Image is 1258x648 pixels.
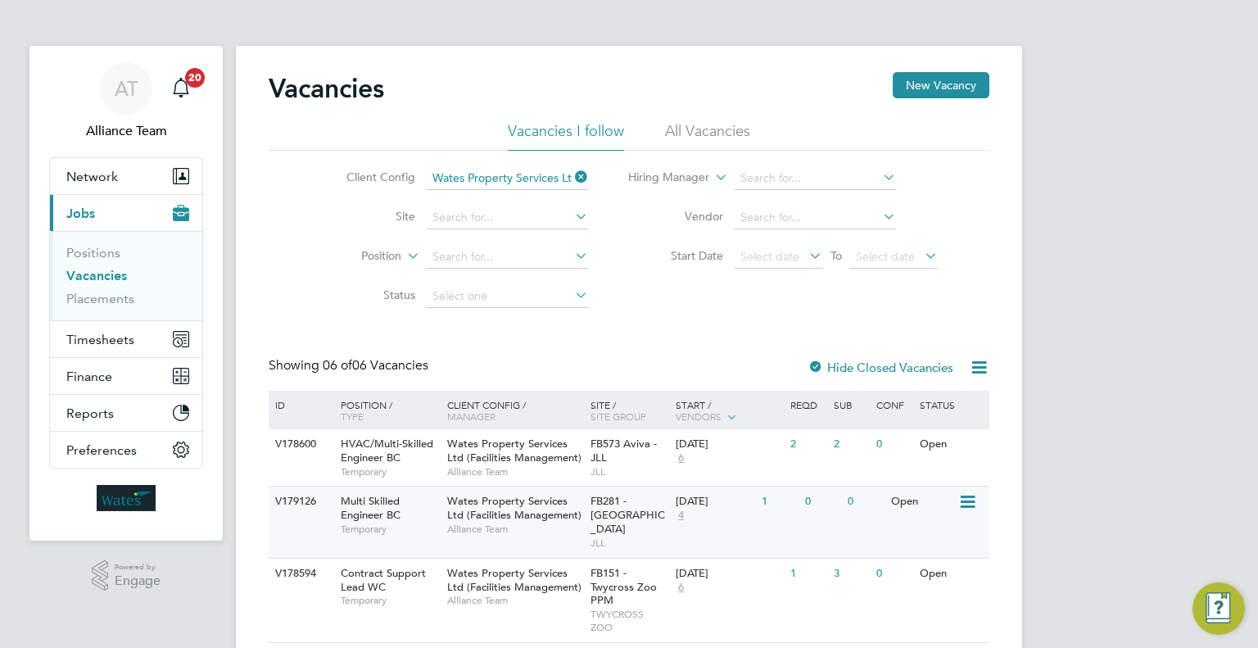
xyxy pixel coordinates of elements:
[676,410,722,423] span: Vendors
[115,78,138,99] span: AT
[872,391,915,419] div: Conf
[665,121,750,151] li: All Vacancies
[427,167,588,190] input: Search for...
[856,249,915,264] span: Select date
[830,391,872,419] div: Sub
[893,72,989,98] button: New Vacancy
[447,494,581,522] span: Wates Property Services Ltd (Facilities Management)
[185,68,205,88] span: 20
[115,574,161,588] span: Engage
[591,566,657,608] span: FB151 - Twycross Zoo PPM
[786,559,829,589] div: 1
[321,170,415,184] label: Client Config
[758,487,800,517] div: 1
[615,170,709,186] label: Hiring Manager
[872,429,915,460] div: 0
[1192,582,1245,635] button: Engage Resource Center
[97,485,156,511] img: wates-logo-retina.png
[916,559,987,589] div: Open
[66,291,134,306] a: Placements
[49,62,203,141] a: ATAlliance Team
[341,494,400,522] span: Multi Skilled Engineer BC
[341,523,439,536] span: Temporary
[66,406,114,421] span: Reports
[307,248,401,265] label: Position
[323,357,428,374] span: 06 Vacancies
[591,537,668,550] span: JLL
[66,268,127,283] a: Vacancies
[427,285,588,308] input: Select one
[916,429,987,460] div: Open
[916,391,987,419] div: Status
[341,566,426,594] span: Contract Support Lead WC
[508,121,624,151] li: Vacancies I follow
[427,246,588,269] input: Search for...
[328,391,443,430] div: Position /
[165,62,197,115] a: 20
[50,358,202,394] button: Finance
[591,410,646,423] span: Site Group
[591,608,668,633] span: TWYCROSS ZOO
[321,209,415,224] label: Site
[271,391,328,419] div: ID
[50,321,202,357] button: Timesheets
[66,442,137,458] span: Preferences
[271,429,328,460] div: V178600
[341,410,364,423] span: Type
[676,437,782,451] div: [DATE]
[29,46,223,541] nav: Main navigation
[50,195,202,231] button: Jobs
[786,429,829,460] div: 2
[591,465,668,478] span: JLL
[826,245,847,266] span: To
[66,169,118,184] span: Network
[271,559,328,589] div: V178594
[50,432,202,468] button: Preferences
[49,485,203,511] a: Go to home page
[591,494,665,536] span: FB281 - [GEOGRAPHIC_DATA]
[629,209,723,224] label: Vendor
[341,594,439,607] span: Temporary
[341,437,433,464] span: HVAC/Multi-Skilled Engineer BC
[50,395,202,431] button: Reports
[887,487,958,517] div: Open
[321,288,415,302] label: Status
[269,357,432,374] div: Showing
[447,566,581,594] span: Wates Property Services Ltd (Facilities Management)
[676,581,686,595] span: 6
[740,249,799,264] span: Select date
[427,206,588,229] input: Search for...
[66,245,120,261] a: Positions
[447,523,582,536] span: Alliance Team
[447,410,496,423] span: Manager
[271,487,328,517] div: V179126
[672,391,786,432] div: Start /
[92,560,161,591] a: Powered byEngage
[586,391,672,430] div: Site /
[269,72,384,105] h2: Vacancies
[341,465,439,478] span: Temporary
[591,437,657,464] span: FB573 Aviva - JLL
[115,560,161,574] span: Powered by
[830,429,872,460] div: 2
[808,360,953,375] label: Hide Closed Vacancies
[66,332,134,347] span: Timesheets
[735,167,896,190] input: Search for...
[50,231,202,320] div: Jobs
[50,158,202,194] button: Network
[735,206,896,229] input: Search for...
[323,357,352,374] span: 06 of
[801,487,844,517] div: 0
[676,509,686,523] span: 4
[830,559,872,589] div: 3
[629,248,723,263] label: Start Date
[447,594,582,607] span: Alliance Team
[66,206,95,221] span: Jobs
[786,391,829,419] div: Reqd
[447,465,582,478] span: Alliance Team
[49,121,203,141] span: Alliance Team
[443,391,586,430] div: Client Config /
[844,487,886,517] div: 0
[676,451,686,465] span: 6
[676,495,753,509] div: [DATE]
